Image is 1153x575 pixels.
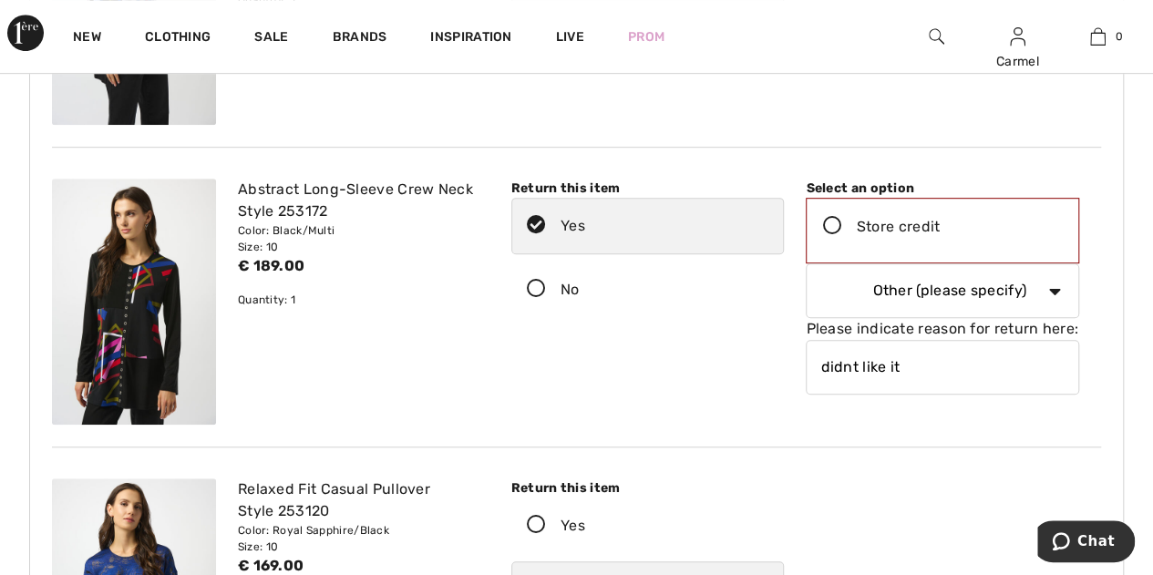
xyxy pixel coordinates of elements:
a: New [73,29,101,48]
div: Store credit [857,216,941,238]
div: Relaxed Fit Casual Pullover Style 253120 [238,478,479,522]
a: Clothing [145,29,211,48]
div: Return this item [511,179,785,198]
img: 1ère Avenue [7,15,44,51]
img: My Info [1010,26,1025,47]
img: search the website [929,26,944,47]
a: Live [556,27,584,46]
iframe: Opens a widget where you can chat to one of our agents [1037,520,1135,566]
span: 0 [1115,28,1122,45]
div: Please indicate reason for return here: [806,318,1079,340]
div: Carmel [978,52,1057,71]
a: Prom [628,27,664,46]
div: Color: Royal Sapphire/Black [238,522,479,539]
a: Sale [254,29,288,48]
div: € 189.00 [238,255,479,277]
div: Select an option [806,179,1079,198]
img: My Bag [1090,26,1106,47]
div: Return this item [511,478,785,498]
label: Yes [511,498,785,554]
span: Inspiration [430,29,511,48]
label: Yes [511,198,785,254]
div: Quantity: 1 [238,292,479,308]
div: Size: 10 [238,539,479,555]
div: Size: 10 [238,239,479,255]
a: Brands [333,29,387,48]
a: Sign In [1010,27,1025,45]
img: joseph-ribkoff-tops-black-multi_253172_2_8100_search.jpg [52,179,216,425]
label: No [511,262,785,318]
div: Color: Black/Multi [238,222,479,239]
a: 0 [1058,26,1138,47]
div: Abstract Long-Sleeve Crew Neck Style 253172 [238,179,479,222]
